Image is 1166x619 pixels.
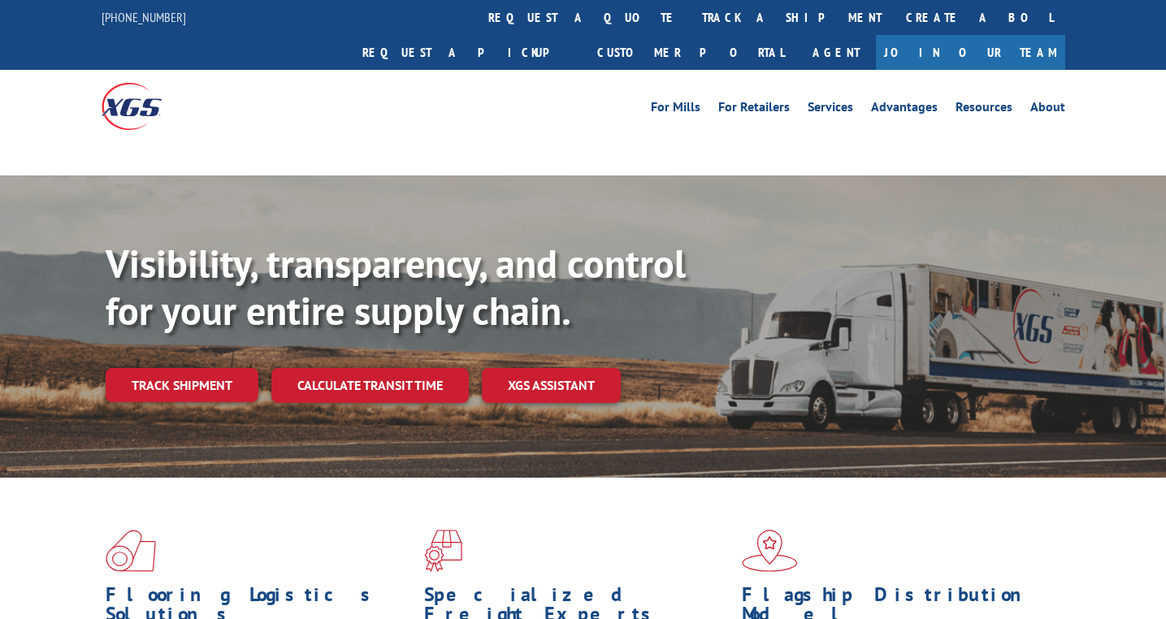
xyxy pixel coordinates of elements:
[808,101,853,119] a: Services
[102,9,186,25] a: [PHONE_NUMBER]
[956,101,1012,119] a: Resources
[350,35,585,70] a: Request a pickup
[271,368,469,403] a: Calculate transit time
[106,368,258,402] a: Track shipment
[796,35,876,70] a: Agent
[482,368,621,403] a: XGS ASSISTANT
[742,530,798,572] img: xgs-icon-flagship-distribution-model-red
[718,101,790,119] a: For Retailers
[106,238,686,335] b: Visibility, transparency, and control for your entire supply chain.
[585,35,796,70] a: Customer Portal
[1030,101,1065,119] a: About
[876,35,1065,70] a: Join Our Team
[651,101,700,119] a: For Mills
[106,530,156,572] img: xgs-icon-total-supply-chain-intelligence-red
[424,530,462,572] img: xgs-icon-focused-on-flooring-red
[871,101,938,119] a: Advantages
